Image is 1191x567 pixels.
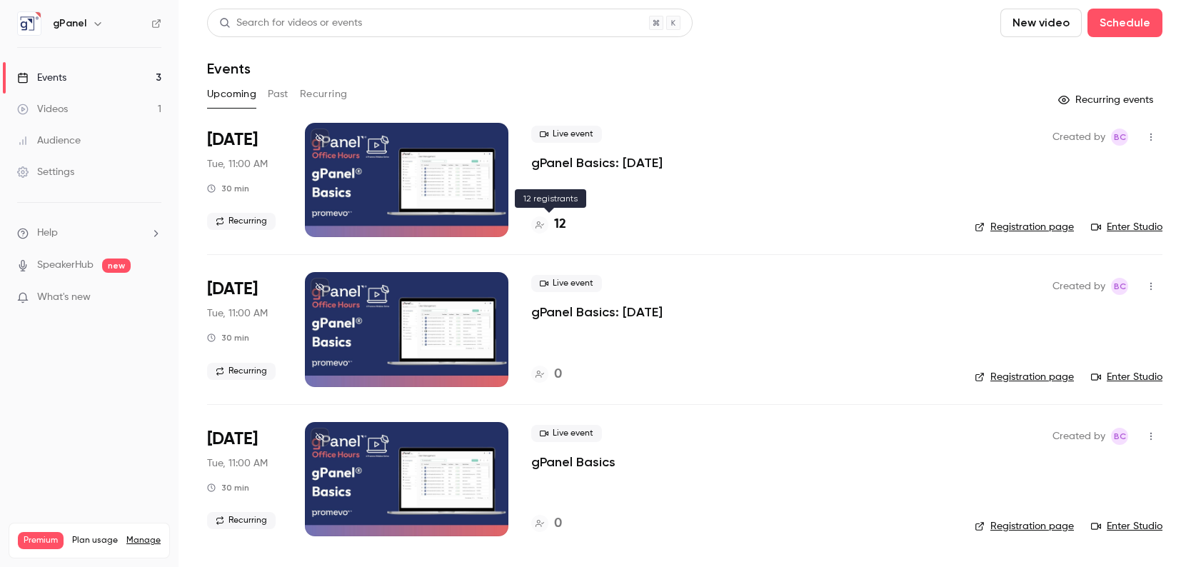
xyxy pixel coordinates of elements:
[1114,129,1126,146] span: BC
[268,83,288,106] button: Past
[207,306,268,321] span: Tue, 11:00 AM
[531,514,562,533] a: 0
[1114,278,1126,295] span: BC
[207,129,258,151] span: [DATE]
[531,303,663,321] a: gPanel Basics: [DATE]
[975,370,1074,384] a: Registration page
[1114,428,1126,445] span: BC
[1111,129,1128,146] span: Brandon Carter
[1052,278,1105,295] span: Created by
[300,83,348,106] button: Recurring
[1091,220,1162,234] a: Enter Studio
[1111,428,1128,445] span: Brandon Carter
[37,226,58,241] span: Help
[531,365,562,384] a: 0
[1052,129,1105,146] span: Created by
[207,428,258,451] span: [DATE]
[17,71,66,85] div: Events
[207,456,268,471] span: Tue, 11:00 AM
[17,102,68,116] div: Videos
[207,83,256,106] button: Upcoming
[531,126,602,143] span: Live event
[554,215,566,234] h4: 12
[53,16,86,31] h6: gPanel
[554,514,562,533] h4: 0
[554,365,562,384] h4: 0
[975,220,1074,234] a: Registration page
[207,422,282,536] div: Oct 14 Tue, 11:00 AM (America/Denver)
[102,259,131,273] span: new
[207,123,282,237] div: Aug 19 Tue, 11:00 AM (America/Denver)
[207,183,249,194] div: 30 min
[1091,519,1162,533] a: Enter Studio
[17,226,161,241] li: help-dropdown-opener
[18,532,64,549] span: Premium
[219,16,362,31] div: Search for videos or events
[72,535,118,546] span: Plan usage
[207,272,282,386] div: Sep 9 Tue, 11:00 AM (America/Denver)
[1087,9,1162,37] button: Schedule
[37,290,91,305] span: What's new
[1111,278,1128,295] span: Brandon Carter
[1052,89,1162,111] button: Recurring events
[1091,370,1162,384] a: Enter Studio
[17,165,74,179] div: Settings
[1000,9,1082,37] button: New video
[531,215,566,234] a: 12
[207,213,276,230] span: Recurring
[126,535,161,546] a: Manage
[207,482,249,493] div: 30 min
[37,258,94,273] a: SpeakerHub
[1052,428,1105,445] span: Created by
[531,453,615,471] a: gPanel Basics
[531,275,602,292] span: Live event
[207,512,276,529] span: Recurring
[207,278,258,301] span: [DATE]
[207,60,251,77] h1: Events
[975,519,1074,533] a: Registration page
[531,425,602,442] span: Live event
[207,157,268,171] span: Tue, 11:00 AM
[531,154,663,171] a: gPanel Basics: [DATE]
[207,363,276,380] span: Recurring
[207,332,249,343] div: 30 min
[18,12,41,35] img: gPanel
[17,134,81,148] div: Audience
